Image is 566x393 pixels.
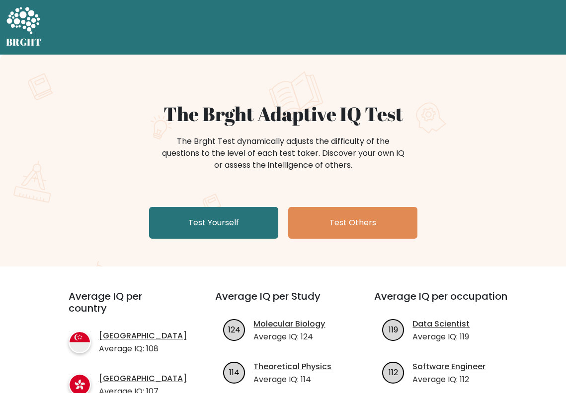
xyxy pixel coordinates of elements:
text: 119 [389,324,398,335]
p: Average IQ: 112 [412,374,485,386]
div: The Brght Test dynamically adjusts the difficulty of the questions to the level of each test take... [159,135,407,171]
p: Average IQ: 124 [253,331,325,343]
h3: Average IQ per country [69,290,180,326]
h3: Average IQ per occupation [374,290,509,314]
h1: The Brght Adaptive IQ Test [41,102,526,126]
img: country [69,331,91,353]
a: Molecular Biology [253,318,325,330]
text: 124 [228,324,241,335]
a: [GEOGRAPHIC_DATA] [99,330,187,342]
a: Data Scientist [412,318,470,330]
h5: BRGHT [6,36,42,48]
a: Test Others [288,207,417,239]
text: 112 [389,367,398,378]
text: 114 [229,367,240,378]
a: Software Engineer [412,361,485,373]
p: Average IQ: 108 [99,343,187,355]
a: [GEOGRAPHIC_DATA] [99,373,187,385]
a: Test Yourself [149,207,278,239]
p: Average IQ: 114 [253,374,331,386]
a: BRGHT [6,4,42,51]
p: Average IQ: 119 [412,331,470,343]
h3: Average IQ per Study [215,290,350,314]
a: Theoretical Physics [253,361,331,373]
